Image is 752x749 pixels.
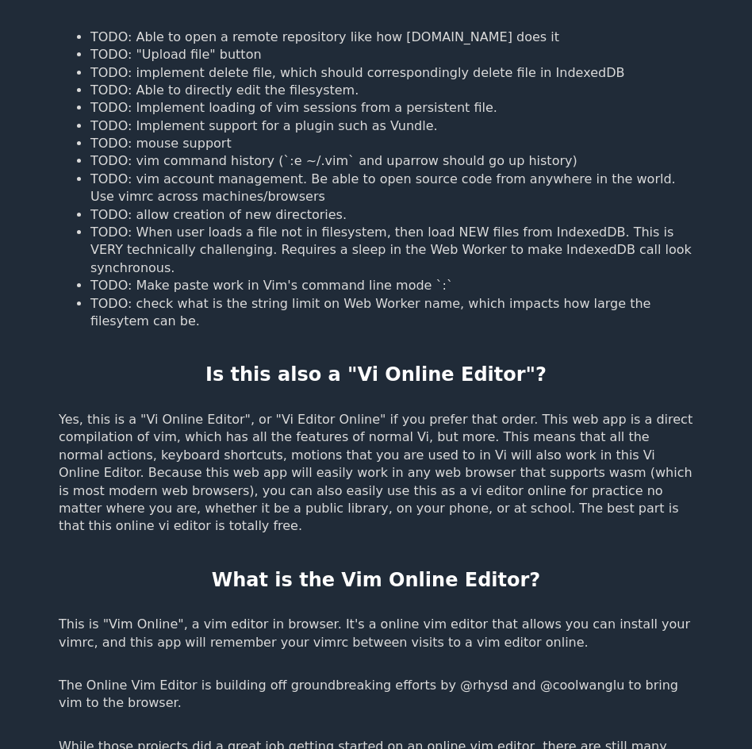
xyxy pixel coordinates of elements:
li: TODO: mouse support [90,135,693,152]
li: TODO: vim account management. Be able to open source code from anywhere in the world. Use vimrc a... [90,171,693,206]
h2: Is this also a "Vi Online Editor"? [205,362,547,389]
p: This is "Vim Online", a vim editor in browser. It's a online vim editor that allows you can insta... [59,616,693,651]
li: TODO: When user loads a file not in filesystem, then load NEW files from IndexedDB. This is VERY ... [90,224,693,277]
li: TODO: Implement support for a plugin such as Vundle. [90,117,693,135]
li: TODO: Able to directly edit the filesystem. [90,82,693,99]
li: TODO: "Upload file" button [90,46,693,63]
h2: What is the Vim Online Editor? [212,567,541,594]
li: TODO: Make paste work in Vim's command line mode `:` [90,277,693,294]
li: TODO: allow creation of new directories. [90,206,693,224]
p: The Online Vim Editor is building off groundbreaking efforts by @rhysd and @coolwanglu to bring v... [59,677,693,713]
li: TODO: vim command history (`:e ~/.vim` and uparrow should go up history) [90,152,693,170]
li: TODO: Implement loading of vim sessions from a persistent file. [90,99,693,117]
li: TODO: check what is the string limit on Web Worker name, which impacts how large the filesytem ca... [90,295,693,331]
li: TODO: Able to open a remote repository like how [DOMAIN_NAME] does it [90,29,693,46]
p: Yes, this is a "Vi Online Editor", or "Vi Editor Online" if you prefer that order. This web app i... [59,411,693,536]
li: TODO: implement delete file, which should correspondingly delete file in IndexedDB [90,64,693,82]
